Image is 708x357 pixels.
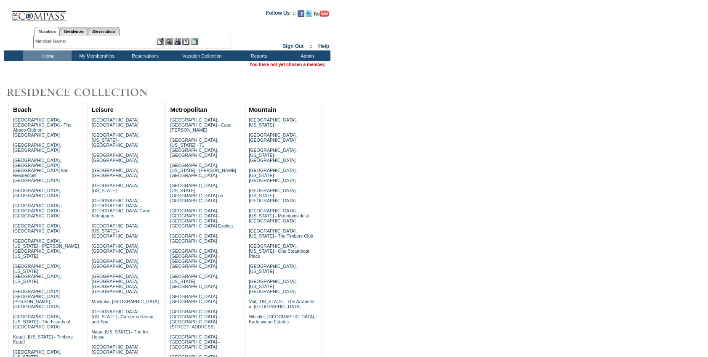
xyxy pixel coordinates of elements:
[13,117,72,138] a: [GEOGRAPHIC_DATA], [GEOGRAPHIC_DATA] - The Abaco Club on [GEOGRAPHIC_DATA]
[165,38,173,45] img: View
[13,289,62,309] a: [GEOGRAPHIC_DATA] - [GEOGRAPHIC_DATA][PERSON_NAME], [GEOGRAPHIC_DATA]
[170,163,236,178] a: [GEOGRAPHIC_DATA], [US_STATE] - [PERSON_NAME][GEOGRAPHIC_DATA]
[170,249,219,269] a: [GEOGRAPHIC_DATA], [GEOGRAPHIC_DATA] - [GEOGRAPHIC_DATA] [GEOGRAPHIC_DATA]
[13,314,70,329] a: [GEOGRAPHIC_DATA], [US_STATE] - The Islands of [GEOGRAPHIC_DATA]
[13,188,61,198] a: [GEOGRAPHIC_DATA], [GEOGRAPHIC_DATA]
[249,132,297,143] a: [GEOGRAPHIC_DATA], [GEOGRAPHIC_DATA]
[249,106,276,113] a: Mountain
[249,264,297,274] a: [GEOGRAPHIC_DATA], [US_STATE]
[182,38,189,45] img: Reservations
[13,223,61,233] a: [GEOGRAPHIC_DATA], [GEOGRAPHIC_DATA]
[249,168,297,183] a: [GEOGRAPHIC_DATA], [US_STATE] - [GEOGRAPHIC_DATA]
[13,158,69,183] a: [GEOGRAPHIC_DATA], [GEOGRAPHIC_DATA] - [GEOGRAPHIC_DATA] and Residences [GEOGRAPHIC_DATA]
[170,233,218,243] a: [GEOGRAPHIC_DATA], [GEOGRAPHIC_DATA]
[170,183,223,203] a: [GEOGRAPHIC_DATA], [US_STATE] - [GEOGRAPHIC_DATA] on [GEOGRAPHIC_DATA]
[13,106,32,113] a: Beach
[170,274,218,289] a: [GEOGRAPHIC_DATA], [US_STATE] - [GEOGRAPHIC_DATA]
[92,183,140,193] a: [GEOGRAPHIC_DATA], [US_STATE]
[249,117,297,127] a: [GEOGRAPHIC_DATA], [US_STATE]
[92,117,140,127] a: [GEOGRAPHIC_DATA], [GEOGRAPHIC_DATA]
[92,329,149,339] a: Napa, [US_STATE] - The Ink House
[249,279,297,294] a: [GEOGRAPHIC_DATA], [US_STATE] - [GEOGRAPHIC_DATA]
[249,243,309,259] a: [GEOGRAPHIC_DATA], [US_STATE] - One Steamboat Place
[92,299,159,304] a: Muskoka, [GEOGRAPHIC_DATA]
[92,243,140,254] a: [GEOGRAPHIC_DATA], [GEOGRAPHIC_DATA]
[92,168,140,178] a: [GEOGRAPHIC_DATA], [GEOGRAPHIC_DATA]
[249,228,313,238] a: [GEOGRAPHIC_DATA], [US_STATE] - The Timbers Club
[170,106,207,113] a: Metropolitan
[298,13,304,18] a: Become our fan on Facebook
[170,117,231,132] a: [GEOGRAPHIC_DATA], [GEOGRAPHIC_DATA] - Casa [PERSON_NAME]
[60,27,88,36] a: Residences
[13,238,79,259] a: [GEOGRAPHIC_DATA], [US_STATE] - [PERSON_NAME][GEOGRAPHIC_DATA], [US_STATE]
[120,50,168,61] td: Reservations
[314,11,329,17] img: Subscribe to our YouTube Channel
[249,299,314,309] a: Vail, [US_STATE] - The Arrabelle at [GEOGRAPHIC_DATA]
[92,198,150,218] a: [GEOGRAPHIC_DATA], [GEOGRAPHIC_DATA] - [GEOGRAPHIC_DATA] Cape Kidnappers
[13,203,62,218] a: [GEOGRAPHIC_DATA] - [GEOGRAPHIC_DATA] - [GEOGRAPHIC_DATA]
[92,344,140,354] a: [GEOGRAPHIC_DATA], [GEOGRAPHIC_DATA]
[92,274,141,294] a: [GEOGRAPHIC_DATA], [GEOGRAPHIC_DATA] - [GEOGRAPHIC_DATA] [GEOGRAPHIC_DATA]
[13,264,61,284] a: [GEOGRAPHIC_DATA], [US_STATE] - [GEOGRAPHIC_DATA], [US_STATE]
[306,13,312,18] a: Follow us on Twitter
[35,27,60,36] a: Members
[88,27,120,36] a: Reservations
[92,223,140,238] a: [GEOGRAPHIC_DATA], [US_STATE] - [GEOGRAPHIC_DATA]
[157,38,164,45] img: b_edit.gif
[92,132,140,148] a: [GEOGRAPHIC_DATA], [US_STATE] - [GEOGRAPHIC_DATA]
[249,148,297,163] a: [GEOGRAPHIC_DATA], [US_STATE] - [GEOGRAPHIC_DATA]
[4,84,168,101] img: Destinations by Exclusive Resorts
[23,50,72,61] td: Home
[298,10,304,17] img: Become our fan on Facebook
[282,43,303,49] a: Sign Out
[168,50,234,61] td: Vacation Collection
[234,50,282,61] td: Reports
[35,38,68,45] div: Member Name:
[170,309,219,329] a: [GEOGRAPHIC_DATA], [GEOGRAPHIC_DATA] - [GEOGRAPHIC_DATA][STREET_ADDRESS]
[249,314,317,324] a: Whistler, [GEOGRAPHIC_DATA] - Kadenwood Estates
[314,13,329,18] a: Subscribe to our YouTube Channel
[92,106,114,113] a: Leisure
[249,188,297,203] a: [GEOGRAPHIC_DATA], [US_STATE] - [GEOGRAPHIC_DATA]
[92,309,154,324] a: [GEOGRAPHIC_DATA], [US_STATE] - Carneros Resort and Spa
[191,38,198,45] img: b_calculator.gif
[174,38,181,45] img: Impersonate
[309,43,313,49] span: ::
[170,208,233,228] a: [GEOGRAPHIC_DATA], [GEOGRAPHIC_DATA] - [GEOGRAPHIC_DATA], [GEOGRAPHIC_DATA] Exotica
[170,334,219,349] a: [GEOGRAPHIC_DATA], [GEOGRAPHIC_DATA] - [GEOGRAPHIC_DATA]
[170,294,218,304] a: [GEOGRAPHIC_DATA], [GEOGRAPHIC_DATA]
[92,259,140,269] a: [GEOGRAPHIC_DATA], [GEOGRAPHIC_DATA]
[170,138,218,158] a: [GEOGRAPHIC_DATA], [US_STATE] - 71 [GEOGRAPHIC_DATA], [GEOGRAPHIC_DATA]
[11,4,66,21] img: Compass Home
[250,62,325,67] span: You have not yet chosen a member.
[282,50,330,61] td: Admin
[266,9,296,19] td: Follow Us ::
[13,334,73,344] a: Kaua'i, [US_STATE] - Timbers Kaua'i
[306,10,312,17] img: Follow us on Twitter
[249,208,309,223] a: [GEOGRAPHIC_DATA], [US_STATE] - Mountainside at [GEOGRAPHIC_DATA]
[92,153,140,163] a: [GEOGRAPHIC_DATA], [GEOGRAPHIC_DATA]
[13,143,61,153] a: [GEOGRAPHIC_DATA], [GEOGRAPHIC_DATA]
[72,50,120,61] td: My Memberships
[318,43,329,49] a: Help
